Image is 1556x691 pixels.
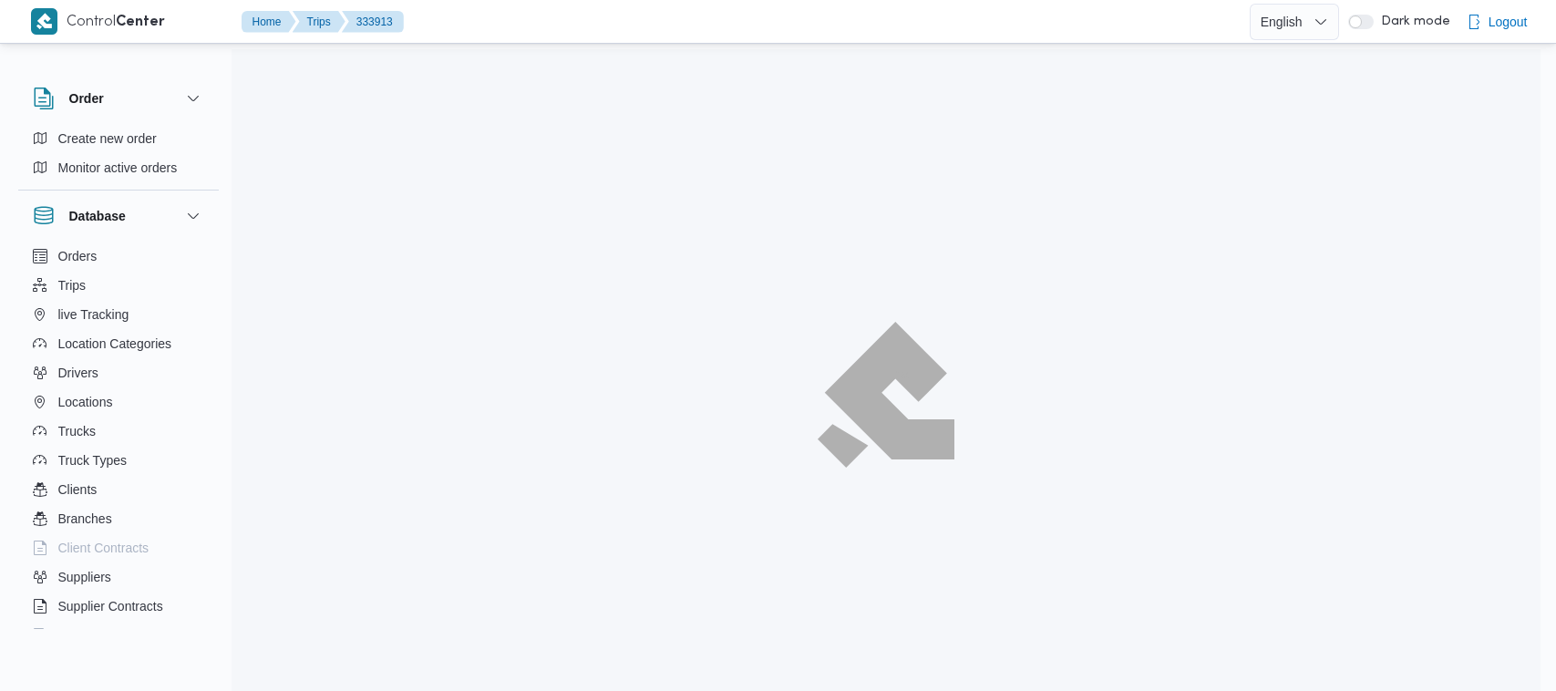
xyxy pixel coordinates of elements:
span: Drivers [58,362,98,384]
button: Home [242,11,296,33]
span: Dark mode [1374,15,1450,29]
button: Clients [26,475,211,504]
button: Create new order [26,124,211,153]
button: Location Categories [26,329,211,358]
span: Truck Types [58,449,127,471]
span: Suppliers [58,566,111,588]
button: Monitor active orders [26,153,211,182]
button: Trips [293,11,345,33]
img: ILLA Logo [828,333,944,457]
span: Trips [58,274,87,296]
button: Logout [1459,4,1535,40]
span: Trucks [58,420,96,442]
span: Locations [58,391,113,413]
span: Create new order [58,128,157,150]
button: Truck Types [26,446,211,475]
button: Suppliers [26,562,211,592]
span: Devices [58,624,104,646]
button: Database [33,205,204,227]
span: Orders [58,245,98,267]
span: Location Categories [58,333,172,355]
button: Client Contracts [26,533,211,562]
button: 333913 [342,11,404,33]
button: Locations [26,387,211,417]
span: Supplier Contracts [58,595,163,617]
button: Orders [26,242,211,271]
span: live Tracking [58,304,129,325]
span: Clients [58,479,98,500]
button: Drivers [26,358,211,387]
button: Branches [26,504,211,533]
div: Order [18,124,219,190]
button: Devices [26,621,211,650]
span: Monitor active orders [58,157,178,179]
h3: Order [69,88,104,109]
b: Center [116,15,165,29]
img: X8yXhbKr1z7QwAAAABJRU5ErkJggg== [31,8,57,35]
button: Trucks [26,417,211,446]
button: Trips [26,271,211,300]
span: Client Contracts [58,537,149,559]
span: Logout [1489,11,1528,33]
button: live Tracking [26,300,211,329]
h3: Database [69,205,126,227]
button: Order [33,88,204,109]
span: Branches [58,508,112,530]
div: Database [18,242,219,636]
button: Supplier Contracts [26,592,211,621]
